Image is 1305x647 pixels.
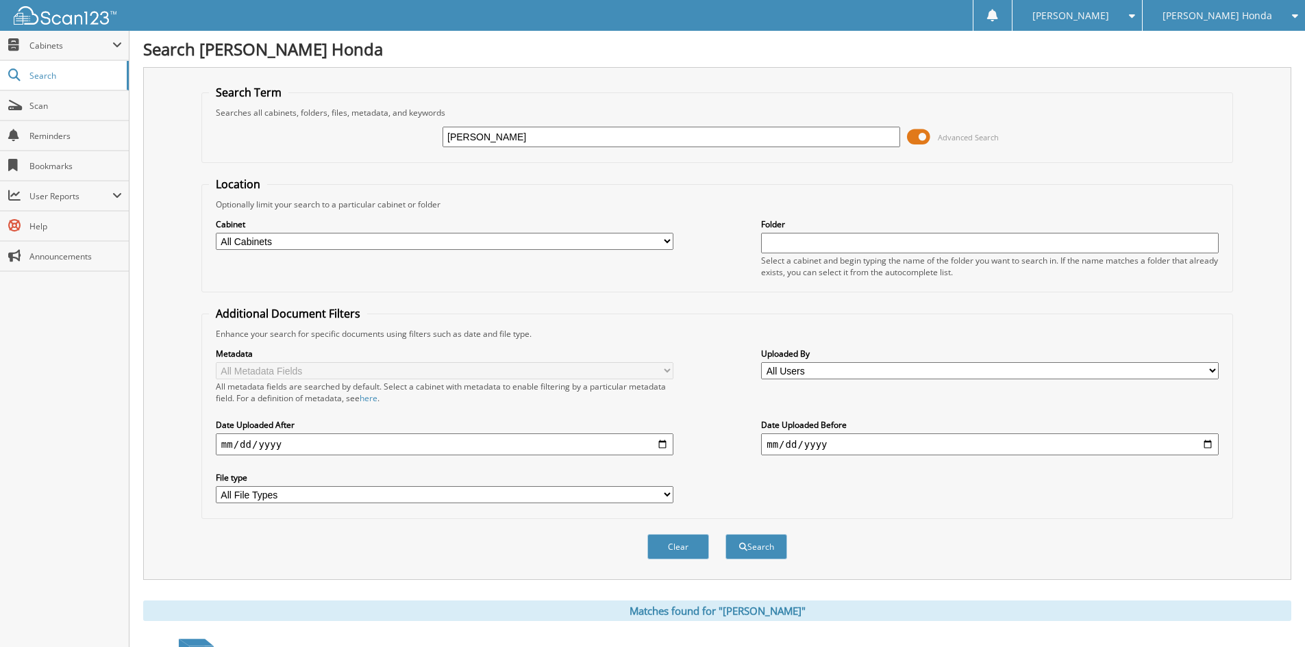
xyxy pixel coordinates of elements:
legend: Search Term [209,85,288,100]
span: Scan [29,100,122,112]
img: scan123-logo-white.svg [14,6,116,25]
span: Cabinets [29,40,112,51]
label: Metadata [216,348,673,359]
span: [PERSON_NAME] Honda [1163,12,1272,20]
span: Announcements [29,251,122,262]
label: Date Uploaded Before [761,419,1219,431]
button: Clear [647,534,709,559]
input: start [216,433,673,455]
label: Uploaded By [761,348,1219,359]
input: end [761,433,1219,455]
span: Reminders [29,130,122,142]
legend: Location [209,177,267,192]
button: Search [725,534,787,559]
div: Select a cabinet and begin typing the name of the folder you want to search in. If the name match... [761,255,1219,278]
span: Search [29,70,120,81]
label: File type [216,472,673,483]
div: Enhance your search for specific documents using filters such as date and file type. [209,328,1226,340]
span: [PERSON_NAME] [1032,12,1109,20]
div: Optionally limit your search to a particular cabinet or folder [209,199,1226,210]
label: Date Uploaded After [216,419,673,431]
span: Help [29,220,122,232]
span: Bookmarks [29,160,122,172]
label: Cabinet [216,218,673,230]
span: User Reports [29,190,112,202]
div: Searches all cabinets, folders, files, metadata, and keywords [209,107,1226,118]
h1: Search [PERSON_NAME] Honda [143,38,1291,60]
label: Folder [761,218,1219,230]
span: Advanced Search [938,132,999,142]
div: Matches found for "[PERSON_NAME]" [143,600,1291,621]
div: All metadata fields are searched by default. Select a cabinet with metadata to enable filtering b... [216,381,673,404]
a: here [360,392,377,404]
legend: Additional Document Filters [209,306,367,321]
